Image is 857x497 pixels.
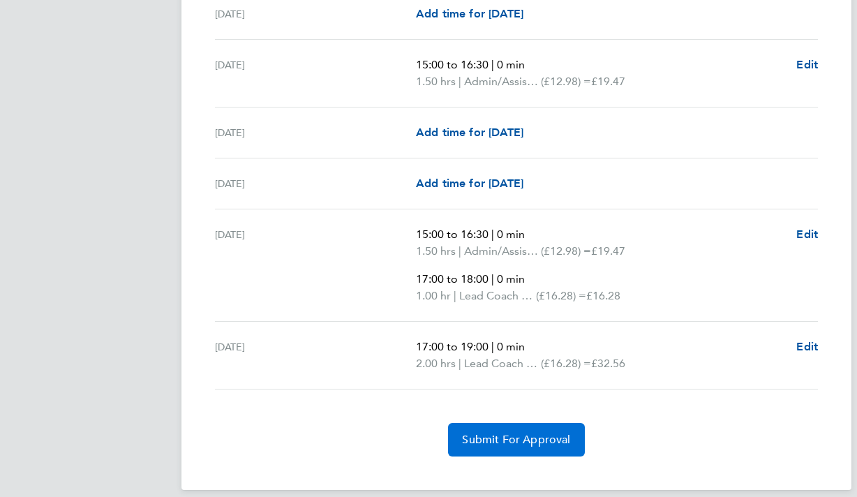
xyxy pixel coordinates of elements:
[462,433,570,447] span: Submit For Approval
[541,357,591,370] span: (£16.28) =
[416,228,489,241] span: 15:00 to 16:30
[464,243,541,260] span: Admin/Assistant Coach Rate
[491,340,494,353] span: |
[796,57,818,73] a: Edit
[416,272,489,285] span: 17:00 to 18:00
[416,126,523,139] span: Add time for [DATE]
[591,75,625,88] span: £19.47
[497,58,525,71] span: 0 min
[491,272,494,285] span: |
[416,289,451,302] span: 1.00 hr
[416,357,456,370] span: 2.00 hrs
[586,289,620,302] span: £16.28
[416,177,523,190] span: Add time for [DATE]
[541,244,591,258] span: (£12.98) =
[796,58,818,71] span: Edit
[459,288,536,304] span: Lead Coach Rate
[497,340,525,353] span: 0 min
[416,340,489,353] span: 17:00 to 19:00
[215,124,416,141] div: [DATE]
[796,226,818,243] a: Edit
[215,339,416,372] div: [DATE]
[541,75,591,88] span: (£12.98) =
[464,355,541,372] span: Lead Coach Rate
[416,7,523,20] span: Add time for [DATE]
[796,340,818,353] span: Edit
[416,75,456,88] span: 1.50 hrs
[491,228,494,241] span: |
[796,228,818,241] span: Edit
[459,244,461,258] span: |
[416,175,523,192] a: Add time for [DATE]
[215,6,416,22] div: [DATE]
[796,339,818,355] a: Edit
[591,244,625,258] span: £19.47
[215,175,416,192] div: [DATE]
[416,244,456,258] span: 1.50 hrs
[497,228,525,241] span: 0 min
[215,57,416,90] div: [DATE]
[215,226,416,304] div: [DATE]
[454,289,456,302] span: |
[416,124,523,141] a: Add time for [DATE]
[459,75,461,88] span: |
[497,272,525,285] span: 0 min
[536,289,586,302] span: (£16.28) =
[416,58,489,71] span: 15:00 to 16:30
[416,6,523,22] a: Add time for [DATE]
[464,73,541,90] span: Admin/Assistant Coach Rate
[459,357,461,370] span: |
[491,58,494,71] span: |
[448,423,584,457] button: Submit For Approval
[591,357,625,370] span: £32.56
